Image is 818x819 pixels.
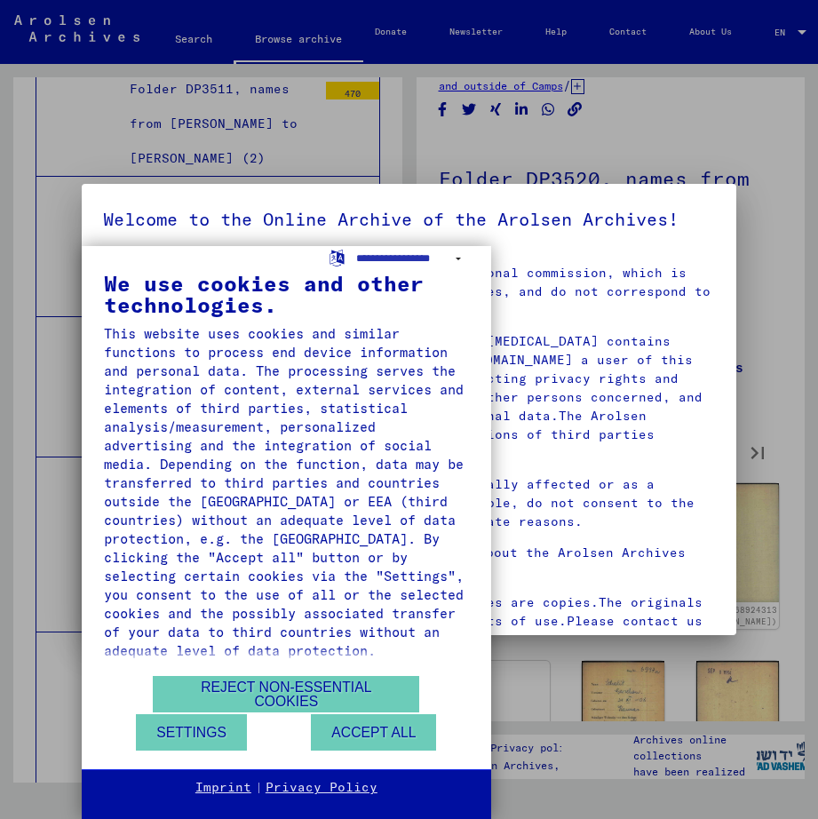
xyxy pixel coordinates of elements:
button: Reject non-essential cookies [153,676,419,712]
a: Privacy Policy [266,779,377,797]
a: Imprint [195,779,251,797]
div: This website uses cookies and similar functions to process end device information and personal da... [104,324,469,660]
button: Accept all [311,714,436,751]
div: We use cookies and other technologies. [104,273,469,315]
button: Settings [136,714,247,751]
